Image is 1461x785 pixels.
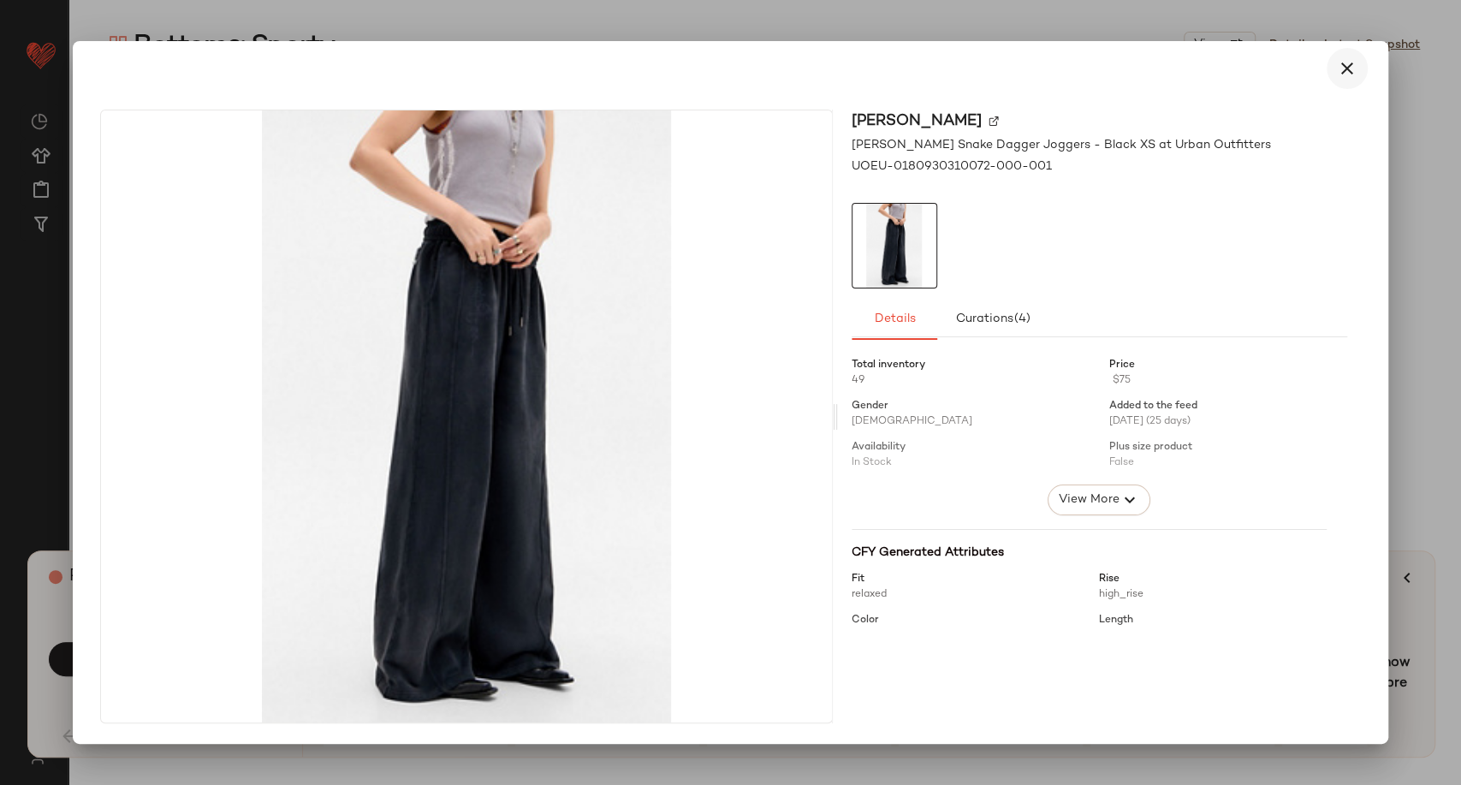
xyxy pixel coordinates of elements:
[852,110,982,133] span: [PERSON_NAME]
[852,204,936,288] img: 0180930310072_001_a2
[989,116,999,127] img: svg%3e
[1048,485,1150,515] button: View More
[1013,312,1030,326] span: (4)
[873,312,915,326] span: Details
[101,110,831,723] img: 0180930310072_001_a2
[852,136,1271,154] span: [PERSON_NAME] Snake Dagger Joggers - Black XS at Urban Outfitters
[852,158,1052,175] span: UOEU-0180930310072-000-001
[1058,490,1120,510] span: View More
[852,544,1327,562] div: CFY Generated Attributes
[954,312,1030,326] span: Curations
